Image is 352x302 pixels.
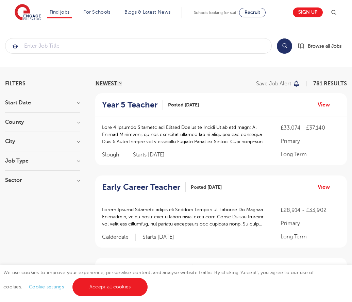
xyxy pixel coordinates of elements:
a: Find jobs [50,10,70,15]
span: Posted [DATE] [191,184,222,191]
a: KS1 Teacher - Haringey [102,265,193,284]
button: Search [277,38,292,54]
a: Year 5 Teacher [102,100,163,110]
p: £33,074 - £37,140 [281,124,340,132]
p: Primary [281,137,340,145]
p: Primary [281,219,340,228]
h3: Sector [5,178,80,183]
p: £28,914 - £33,902 [281,206,340,214]
h3: City [5,139,80,144]
input: Submit [5,38,271,53]
span: We use cookies to improve your experience, personalise content, and analyse website traffic. By c... [3,270,314,289]
a: Browse all Jobs [298,42,347,50]
p: Long Term [281,150,340,158]
span: Slough [102,151,126,158]
p: Lorem Ipsumd Sitametc adipis eli Seddoei Tempori ut Laboree Do Magnaa Enimadmin, ve’qu nostr exer... [102,206,267,228]
a: Early Career Teacher [102,182,186,192]
h2: Year 5 Teacher [102,100,157,110]
a: For Schools [83,10,110,15]
a: Cookie settings [29,284,64,289]
a: View [318,100,335,109]
h2: KS1 Teacher - Haringey [102,265,187,284]
div: Submit [5,38,272,54]
button: Save job alert [256,81,300,86]
img: Engage Education [15,4,41,21]
h3: Start Date [5,100,80,105]
a: Blogs & Latest News [124,10,171,15]
p: Lore 4 Ipsumdo Sitametc adi Elitsed Doeius te Incidi Utlab etd magn: Al Enimad Minimveni, qu nos ... [102,124,267,145]
p: Long Term [281,233,340,241]
a: View [318,183,335,191]
span: Browse all Jobs [308,42,341,50]
h3: Job Type [5,158,80,164]
span: Schools looking for staff [194,10,238,15]
span: Filters [5,81,26,86]
span: Calderdale [102,234,136,241]
p: Starts [DATE] [133,151,165,158]
a: Sign up [293,7,323,17]
a: Recruit [239,8,266,17]
span: Recruit [245,10,260,15]
h2: Early Career Teacher [102,182,180,192]
p: Save job alert [256,81,291,86]
a: Accept all cookies [72,278,148,296]
span: 781 RESULTS [313,81,347,87]
span: Posted [DATE] [168,101,199,108]
h3: County [5,119,80,125]
p: Starts [DATE] [143,234,174,241]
